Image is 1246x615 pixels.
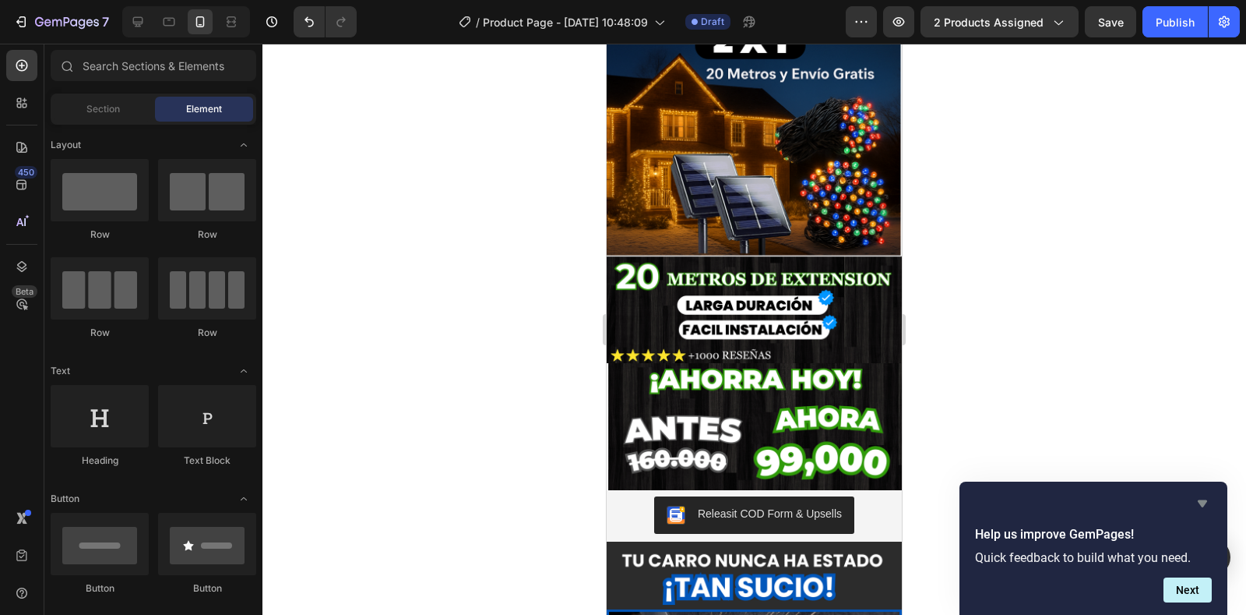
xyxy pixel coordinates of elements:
span: Toggle open [231,359,256,383]
div: 450 [15,166,37,178]
div: Button [158,581,256,596]
div: Text Block [158,454,256,468]
button: 2 products assigned [920,6,1079,37]
span: Product Page - [DATE] 10:48:09 [483,14,648,30]
span: Element [186,102,222,116]
span: Save [1098,16,1124,29]
div: Help us improve GemPages! [975,494,1212,603]
span: Toggle open [231,486,256,511]
div: Undo/Redo [294,6,357,37]
div: Row [158,228,256,242]
div: Row [158,326,256,340]
div: Button [51,581,149,596]
h2: Help us improve GemPages! [975,525,1212,544]
button: Next question [1163,578,1212,603]
div: Row [51,326,149,340]
div: Row [51,228,149,242]
span: Button [51,492,79,506]
span: Toggle open [231,133,256,157]
iframe: Design area [607,44,902,615]
span: / [476,14,480,30]
button: Hide survey [1193,494,1212,513]
p: Quick feedback to build what you need. [975,550,1212,565]
p: 7 [102,12,109,31]
span: 2 products assigned [934,14,1044,30]
span: Text [51,364,70,378]
div: Publish [1156,14,1195,30]
button: Save [1085,6,1136,37]
button: Publish [1142,6,1208,37]
input: Search Sections & Elements [51,50,256,81]
span: Layout [51,138,81,152]
span: Section [86,102,120,116]
button: 7 [6,6,116,37]
span: Draft [701,15,724,29]
div: Heading [51,454,149,468]
div: Beta [12,285,37,298]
